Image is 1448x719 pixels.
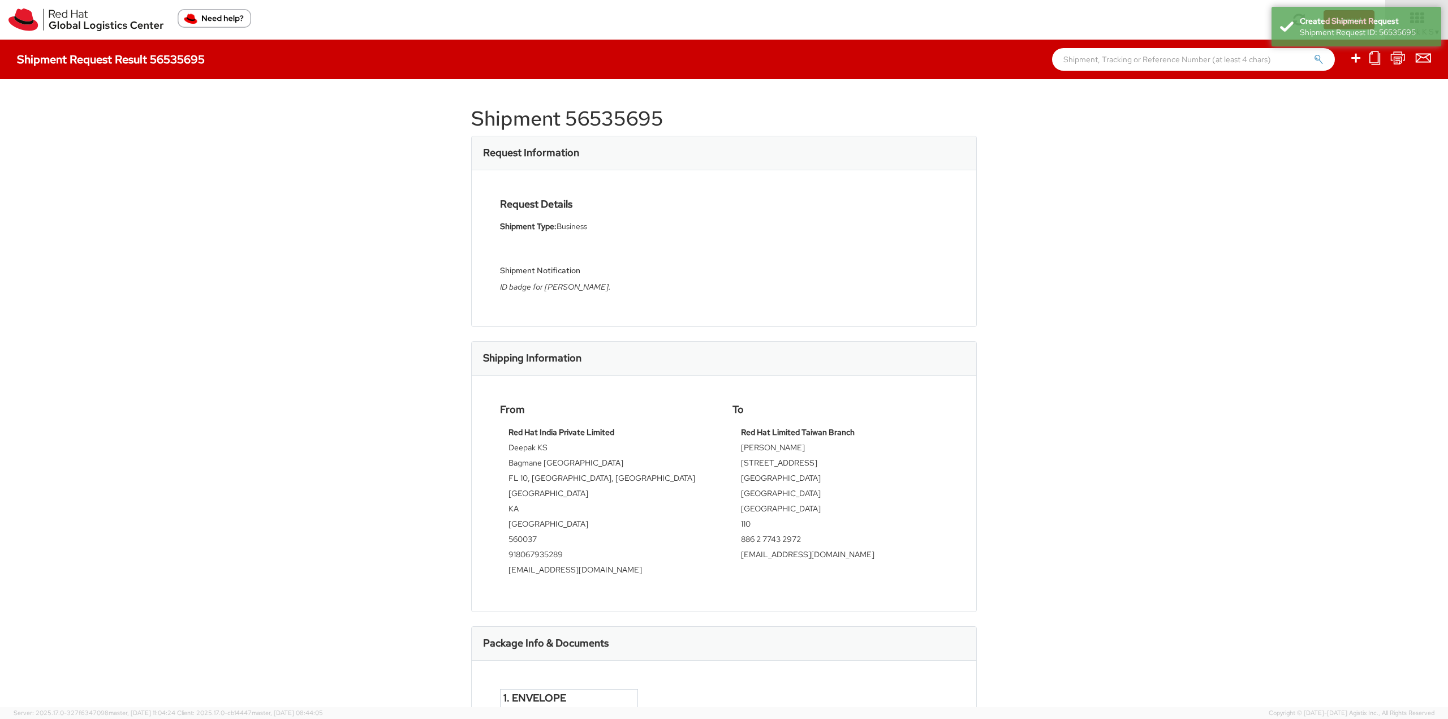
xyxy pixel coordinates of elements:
div: Created Shipment Request [1300,15,1433,27]
td: [EMAIL_ADDRESS][DOMAIN_NAME] [508,564,707,579]
td: FL 10, [GEOGRAPHIC_DATA], [GEOGRAPHIC_DATA] [508,472,707,488]
span: Client: 2025.17.0-cb14447 [177,709,323,717]
td: [STREET_ADDRESS] [741,457,940,472]
td: [GEOGRAPHIC_DATA] [508,518,707,533]
h4: 1. Envelope [503,692,635,704]
td: [GEOGRAPHIC_DATA] [508,488,707,503]
button: Need help? [178,9,251,28]
strong: Red Hat India Private Limited [508,427,614,437]
td: Bagmane [GEOGRAPHIC_DATA] [508,457,707,472]
h3: Request Information [483,147,579,158]
td: KA [508,503,707,518]
input: Shipment, Tracking or Reference Number (at least 4 chars) [1052,48,1335,71]
td: 560037 [508,533,707,549]
h5: Shipment Notification [500,266,716,275]
h4: Request Details [500,199,716,210]
span: master, [DATE] 08:44:05 [252,709,323,717]
img: rh-logistics-00dfa346123c4ec078e1.svg [8,8,163,31]
td: [GEOGRAPHIC_DATA] [741,472,940,488]
td: [GEOGRAPHIC_DATA] [741,488,940,503]
td: 918067935289 [508,549,707,564]
td: [GEOGRAPHIC_DATA] [741,503,940,518]
td: 886 2 7743 2972 [741,533,940,549]
h4: From [500,404,716,415]
span: Server: 2025.17.0-327f6347098 [14,709,175,717]
div: Shipment Request ID: 56535695 [1300,27,1433,38]
h4: To [732,404,948,415]
td: [EMAIL_ADDRESS][DOMAIN_NAME] [741,549,940,564]
span: Copyright © [DATE]-[DATE] Agistix Inc., All Rights Reserved [1269,709,1434,718]
h3: Package Info & Documents [483,638,609,649]
h3: Shipping Information [483,352,581,364]
td: [PERSON_NAME] [741,442,940,457]
td: 110 [741,518,940,533]
li: Business [500,221,716,233]
i: ID badge for [PERSON_NAME]. [500,282,611,292]
strong: Red Hat Limited Taiwan Branch [741,427,855,437]
h1: Shipment 56535695 [471,107,977,130]
span: master, [DATE] 11:04:24 [109,709,175,717]
h4: Shipment Request Result 56535695 [17,53,205,66]
td: Deepak KS [508,442,707,457]
strong: Shipment Type: [500,221,557,231]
